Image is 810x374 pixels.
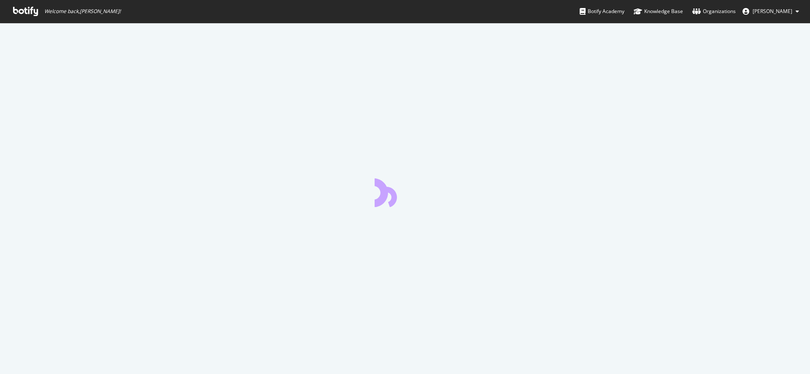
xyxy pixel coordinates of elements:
[692,7,736,16] div: Organizations
[44,8,121,15] span: Welcome back, [PERSON_NAME] !
[634,7,683,16] div: Knowledge Base
[375,177,435,207] div: animation
[580,7,624,16] div: Botify Academy
[753,8,792,15] span: Regan McGregor
[736,5,806,18] button: [PERSON_NAME]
